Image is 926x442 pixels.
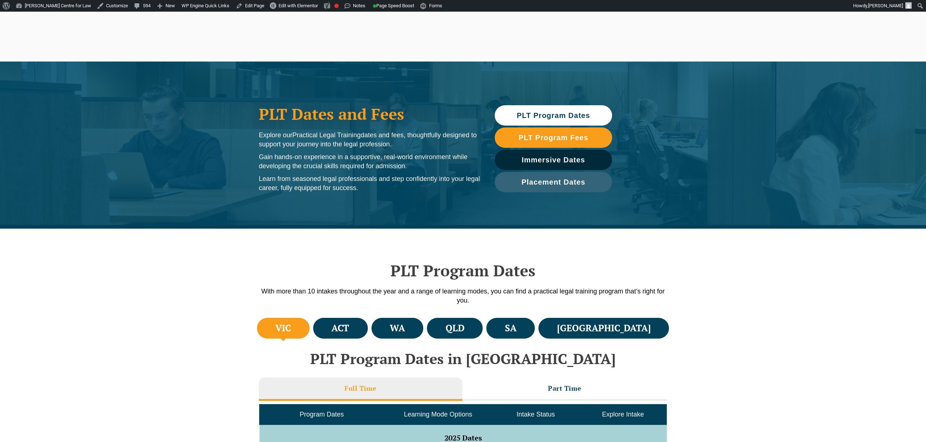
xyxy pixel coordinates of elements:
[446,322,464,334] h4: QLD
[517,411,555,418] span: Intake Status
[255,261,671,280] h2: PLT Program Dates
[345,384,377,392] h3: Full Time
[279,3,318,8] span: Edit with Elementor
[495,172,612,192] a: Placement Dates
[259,153,480,171] p: Gain hands-on experience in a supportive, real-world environment while developing the crucial ski...
[518,134,588,141] span: PLT Program Fees
[331,322,349,334] h4: ACT
[390,322,405,334] h4: WA
[868,3,903,8] span: [PERSON_NAME]
[275,322,291,334] h4: VIC
[255,351,671,367] h2: PLT Program Dates in [GEOGRAPHIC_DATA]
[522,156,585,163] span: Immersive Dates
[495,127,612,148] a: PLT Program Fees
[505,322,517,334] h4: SA
[300,411,344,418] span: Program Dates
[557,322,651,334] h4: [GEOGRAPHIC_DATA]
[259,174,480,193] p: Learn from seasoned legal professionals and step confidently into your legal career, fully equipp...
[548,384,581,392] h3: Part Time
[517,112,590,119] span: PLT Program Dates
[259,131,480,149] p: Explore our dates and fees, thoughtfully designed to support your journey into the legal profession.
[334,4,339,8] div: Focus keyphrase not set
[259,105,480,123] h1: PLT Dates and Fees
[495,150,612,170] a: Immersive Dates
[255,287,671,305] p: With more than 10 intakes throughout the year and a range of learning modes, you can find a pract...
[404,411,472,418] span: Learning Mode Options
[602,411,644,418] span: Explore Intake
[495,105,612,126] a: PLT Program Dates
[292,131,361,139] span: Practical Legal Training
[521,178,585,186] span: Placement Dates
